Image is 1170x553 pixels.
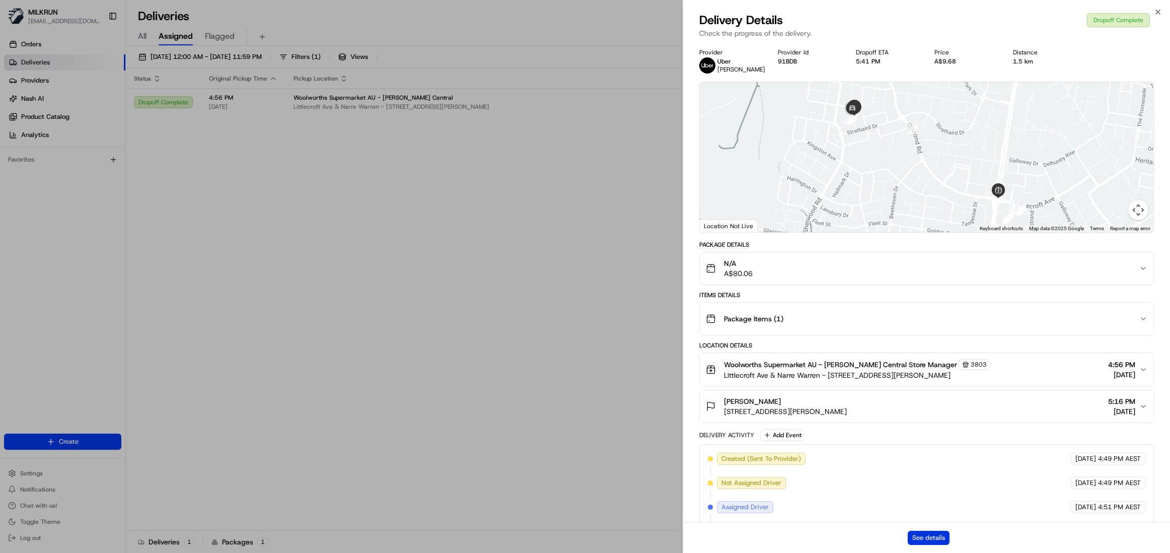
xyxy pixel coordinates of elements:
[700,390,1153,423] button: [PERSON_NAME][STREET_ADDRESS][PERSON_NAME]5:16 PM[DATE]
[1029,226,1084,231] span: Map data ©2025 Google
[778,57,797,65] button: 91BDB
[724,258,753,268] span: N/A
[1098,454,1141,463] span: 4:49 PM AEST
[699,28,1154,38] p: Check the progress of the delivery.
[1098,503,1141,512] span: 4:51 PM AEST
[934,48,997,56] div: Price
[1013,48,1075,56] div: Distance
[699,431,754,439] div: Delivery Activity
[907,123,918,134] div: 12
[724,314,783,324] span: Package Items ( 1 )
[702,219,736,232] a: Open this area in Google Maps (opens a new window)
[1015,201,1026,213] div: 10
[1098,478,1141,488] span: 4:49 PM AEST
[1009,200,1020,212] div: 9
[699,48,762,56] div: Provider
[934,57,997,65] div: A$9.68
[1075,478,1096,488] span: [DATE]
[724,370,990,380] span: Littlecroft Ave & Narre Warren - [STREET_ADDRESS][PERSON_NAME]
[699,341,1154,350] div: Location Details
[699,12,783,28] span: Delivery Details
[1003,211,1014,222] div: 8
[760,429,805,441] button: Add Event
[856,48,918,56] div: Dropoff ETA
[721,503,769,512] span: Assigned Driver
[1108,406,1135,417] span: [DATE]
[908,531,949,545] button: See details
[980,225,1023,232] button: Keyboard shortcuts
[702,219,736,232] img: Google
[1075,503,1096,512] span: [DATE]
[1003,209,1014,220] div: 3
[717,65,765,74] span: [PERSON_NAME]
[724,360,957,370] span: Woolworths Supermarket AU - [PERSON_NAME] Central Store Manager
[1013,57,1075,65] div: 1.5 km
[1108,396,1135,406] span: 5:16 PM
[846,113,857,124] div: 14
[721,478,781,488] span: Not Assigned Driver
[856,57,918,65] div: 5:41 PM
[1090,226,1104,231] a: Terms (opens in new tab)
[778,48,840,56] div: Provider Id
[724,268,753,279] span: A$80.06
[1108,370,1135,380] span: [DATE]
[1015,204,1027,215] div: 11
[724,396,781,406] span: [PERSON_NAME]
[700,303,1153,335] button: Package Items (1)
[1108,360,1135,370] span: 4:56 PM
[699,291,1154,299] div: Items Details
[971,361,987,369] span: 3803
[700,252,1153,285] button: N/AA$80.06
[1075,454,1096,463] span: [DATE]
[724,406,847,417] span: [STREET_ADDRESS][PERSON_NAME]
[1128,200,1148,220] button: Map camera controls
[700,220,758,232] div: Location Not Live
[700,353,1153,386] button: Woolworths Supermarket AU - [PERSON_NAME] Central Store Manager3803Littlecroft Ave & Narre Warren...
[1110,226,1150,231] a: Report a map error
[699,241,1154,249] div: Package Details
[721,454,801,463] span: Created (Sent To Provider)
[717,57,731,65] span: Uber
[699,57,715,74] img: uber-new-logo.jpeg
